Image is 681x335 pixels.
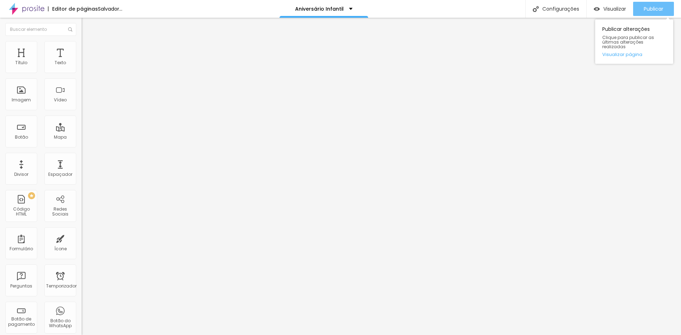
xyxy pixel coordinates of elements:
img: view-1.svg [594,6,600,12]
font: Botão do WhatsApp [49,318,72,329]
font: Botão [15,134,28,140]
font: Visualizar [603,5,626,12]
iframe: Editor [82,18,681,335]
font: Texto [55,60,66,66]
font: Divisor [14,171,28,177]
font: Temporizador [46,283,77,289]
a: Visualizar página [602,52,666,57]
font: Título [15,60,27,66]
font: Aniversário Infantil [295,5,344,12]
font: Perguntas [10,283,32,289]
font: Configurações [542,5,579,12]
input: Buscar elemento [5,23,76,36]
img: Ícone [68,27,72,32]
img: Ícone [533,6,539,12]
font: Clique para publicar as últimas alterações realizadas [602,34,654,50]
font: Publicar [644,5,663,12]
button: Visualizar [587,2,633,16]
button: Publicar [633,2,674,16]
font: Mapa [54,134,67,140]
font: Ícone [54,246,67,252]
font: Código HTML [13,206,30,217]
font: Salvador... [98,5,122,12]
font: Vídeo [54,97,67,103]
font: Botão de pagamento [8,316,35,327]
font: Formulário [10,246,33,252]
font: Espaçador [48,171,72,177]
font: Redes Sociais [52,206,68,217]
font: Imagem [12,97,31,103]
font: Editor de páginas [52,5,98,12]
font: Publicar alterações [602,26,650,33]
font: Visualizar página [602,51,642,58]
